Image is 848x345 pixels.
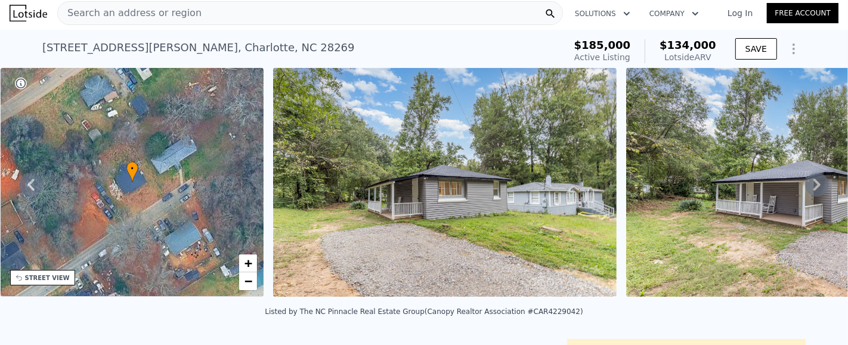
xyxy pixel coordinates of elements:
[245,273,252,288] span: −
[42,39,355,56] div: [STREET_ADDRESS][PERSON_NAME] , Charlotte , NC 28269
[239,254,257,272] a: Zoom in
[58,6,202,20] span: Search an address or region
[565,3,640,24] button: Solutions
[735,38,777,60] button: SAVE
[126,161,138,182] div: •
[640,3,708,24] button: Company
[265,307,583,316] div: Listed by The NC Pinnacle Real Estate Group (Canopy Realtor Association #CAR4229042)
[713,7,767,19] a: Log In
[782,37,806,61] button: Show Options
[574,39,631,51] span: $185,000
[767,3,838,23] a: Free Account
[660,39,716,51] span: $134,000
[660,51,716,63] div: Lotside ARV
[245,256,252,271] span: +
[239,272,257,290] a: Zoom out
[126,163,138,174] span: •
[574,52,630,62] span: Active Listing
[25,273,70,282] div: STREET VIEW
[10,5,47,21] img: Lotside
[273,68,617,297] img: Sale: 141843736 Parcel: 74110057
